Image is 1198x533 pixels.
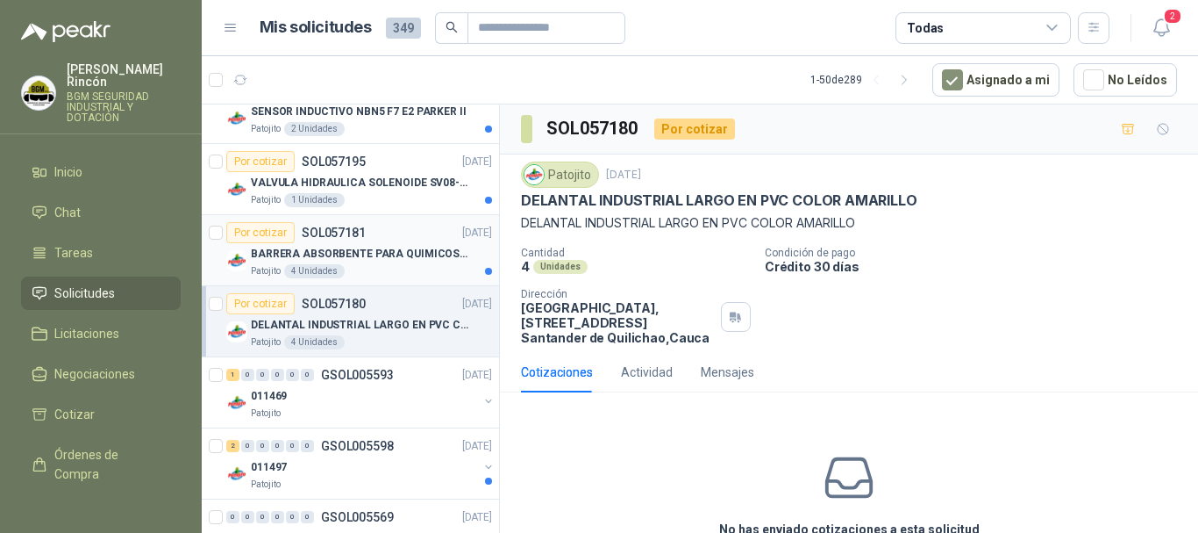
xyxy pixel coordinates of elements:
[301,440,314,452] div: 0
[226,464,247,485] img: Company Logo
[22,76,55,110] img: Company Logo
[284,122,345,136] div: 2 Unidades
[226,364,496,421] a: 1 0 0 0 0 0 GSOL005593[DATE] Company Logo011469Patojito
[907,18,944,38] div: Todas
[54,162,82,182] span: Inicio
[301,511,314,523] div: 0
[251,317,469,334] p: DELANTAL INDUSTRIAL LARGO EN PVC COLOR AMARILLO
[256,440,269,452] div: 0
[521,363,593,382] div: Cotizaciones
[533,260,588,274] div: Unidades
[21,438,181,491] a: Órdenes de Compra
[521,162,599,188] div: Patojito
[226,108,247,129] img: Company Logo
[251,459,287,476] p: 011497
[606,167,641,184] p: [DATE]
[54,445,164,484] span: Órdenes de Compra
[701,363,754,382] div: Mensajes
[321,511,394,523] p: GSOL005569
[251,407,281,421] p: Patojito
[241,369,254,381] div: 0
[521,288,714,300] p: Dirección
[21,196,181,229] a: Chat
[256,369,269,381] div: 0
[251,388,287,405] p: 011469
[226,440,239,452] div: 2
[226,179,247,200] img: Company Logo
[241,440,254,452] div: 0
[462,438,492,455] p: [DATE]
[54,243,93,263] span: Tareas
[226,321,247,342] img: Company Logo
[271,440,284,452] div: 0
[546,115,640,142] h3: SOL057180
[251,104,467,120] p: SENSOR INDUCTIVO NBN5 F7 E2 PARKER II
[301,369,314,381] div: 0
[462,296,492,313] p: [DATE]
[21,357,181,391] a: Negociaciones
[321,369,394,381] p: GSOL005593
[810,66,918,94] div: 1 - 50 de 289
[251,335,281,349] p: Patojito
[226,293,295,314] div: Por cotizar
[521,259,530,274] p: 4
[226,250,247,271] img: Company Logo
[251,246,469,263] p: BARRERA ABSORBENTE PARA QUIMICOS (DERRAME DE HIPOCLORITO)
[524,165,544,184] img: Company Logo
[256,511,269,523] div: 0
[462,509,492,526] p: [DATE]
[321,440,394,452] p: GSOL005598
[54,284,115,303] span: Solicitudes
[654,119,735,140] div: Por cotizar
[446,21,458,33] span: search
[241,511,254,523] div: 0
[21,21,111,42] img: Logo peakr
[621,363,673,382] div: Actividad
[202,286,499,357] a: Por cotizarSOL057180[DATE] Company LogoDELANTAL INDUSTRIAL LARGO EN PVC COLOR AMARILLOPatojito4 U...
[462,225,492,241] p: [DATE]
[286,440,299,452] div: 0
[251,264,281,278] p: Patojito
[226,222,295,243] div: Por cotizar
[226,436,496,492] a: 2 0 0 0 0 0 GSOL005598[DATE] Company Logo011497Patojito
[284,264,345,278] div: 4 Unidades
[271,369,284,381] div: 0
[54,364,135,384] span: Negociaciones
[521,247,751,259] p: Cantidad
[286,369,299,381] div: 0
[302,155,366,168] p: SOL057195
[765,259,1191,274] p: Crédito 30 días
[1163,8,1182,25] span: 2
[251,175,469,191] p: VALVULA HIDRAULICA SOLENOIDE SV08-20
[462,154,492,170] p: [DATE]
[284,335,345,349] div: 4 Unidades
[251,122,281,136] p: Patojito
[284,193,345,207] div: 1 Unidades
[202,144,499,215] a: Por cotizarSOL057195[DATE] Company LogoVALVULA HIDRAULICA SOLENOIDE SV08-20Patojito1 Unidades
[67,63,181,88] p: [PERSON_NAME] Rincón
[251,193,281,207] p: Patojito
[21,277,181,310] a: Solicitudes
[21,155,181,189] a: Inicio
[521,300,714,345] p: [GEOGRAPHIC_DATA], [STREET_ADDRESS] Santander de Quilichao , Cauca
[226,151,295,172] div: Por cotizar
[765,247,1191,259] p: Condición de pago
[260,15,372,40] h1: Mis solicitudes
[286,511,299,523] div: 0
[521,213,1177,233] p: DELANTAL INDUSTRIAL LARGO EN PVC COLOR AMARILLO
[271,511,284,523] div: 0
[54,405,95,424] span: Cotizar
[202,215,499,286] a: Por cotizarSOL057181[DATE] Company LogoBARRERA ABSORBENTE PARA QUIMICOS (DERRAME DE HIPOCLORITO)P...
[932,63,1059,97] button: Asignado a mi
[251,478,281,492] p: Patojito
[302,298,366,310] p: SOL057180
[386,18,421,39] span: 349
[1073,63,1177,97] button: No Leídos
[54,203,81,222] span: Chat
[21,236,181,270] a: Tareas
[21,317,181,350] a: Licitaciones
[302,227,366,239] p: SOL057181
[202,73,499,144] a: Por cotizarSOL057196[DATE] Company LogoSENSOR INDUCTIVO NBN5 F7 E2 PARKER IIPatojito2 Unidades
[54,324,119,343] span: Licitaciones
[21,398,181,431] a: Cotizar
